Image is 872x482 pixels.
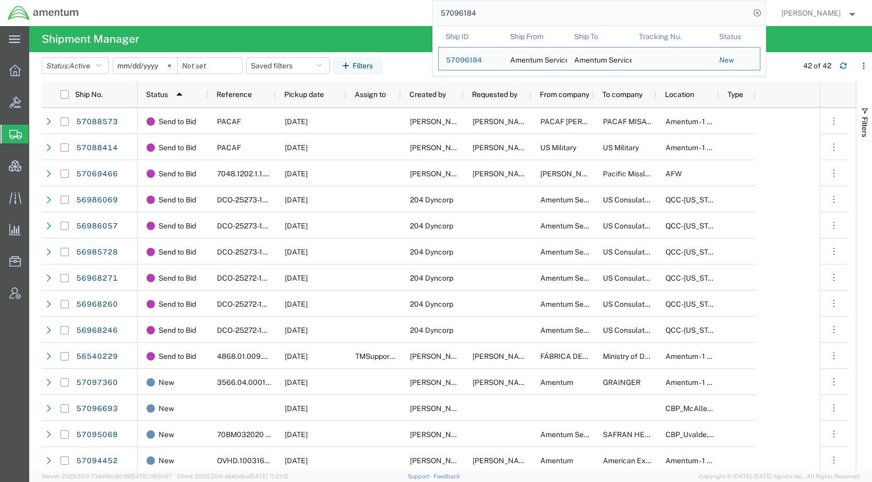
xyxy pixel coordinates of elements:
span: Ministry of Defence, Armamente Authority [603,352,744,360]
span: GRAINGER [603,378,640,387]
a: 57069466 [76,166,118,183]
span: Client: 2025.20.0-e640dba [177,473,288,479]
span: OVHD.100316.CL000 [217,456,289,465]
span: Send to Bid [159,239,196,265]
span: 10/14/2025 [285,378,308,387]
span: Kent Gilman [781,7,841,19]
span: [DATE] 17:21:12 [249,473,288,479]
h4: Shipment Manager [42,26,139,52]
span: 10/10/2025 [285,196,308,204]
span: 204 Dyncorp [410,222,453,230]
span: 10/17/2025 [285,117,308,126]
span: FÁBRICA DE MUNICIONES DE GRANADA [540,352,719,360]
span: 10/17/2025 [285,143,308,152]
a: 56540229 [76,348,118,365]
div: New [719,55,753,66]
a: 57096693 [76,401,118,417]
span: Amentum Services, Inc. [540,300,619,308]
span: Todd Gerig [473,378,532,387]
span: Requested by [472,90,517,99]
span: 10/10/2025 [285,222,308,230]
span: Norm Reeves [540,170,600,178]
span: 70BM032020 9636 [217,430,284,439]
span: Send to Bid [159,161,196,187]
span: American Express [603,456,664,465]
span: Rod Patrick Marahay [473,143,532,152]
a: 57088573 [76,114,118,130]
span: 204 Dyncorp [410,248,453,256]
span: DCO-25273-168930 [217,248,286,256]
span: SAFRAN HELICOPTER ENGINES INC [603,430,729,439]
span: DCO-25272-168842 [217,274,285,282]
span: 10/07/2025 [285,326,308,334]
span: PACAF HOLLOMAN [540,117,625,126]
span: Type [728,90,743,99]
span: Amentum [540,378,573,387]
span: Send to Bid [159,135,196,161]
a: Feedback [433,473,460,479]
th: Ship From [502,26,567,47]
span: New [159,369,174,395]
span: Jason Champagne [410,170,469,178]
span: JoAnn Rose [473,170,532,178]
span: Valentin Ortega [410,430,469,439]
span: US Military [603,143,639,152]
div: Amentum Services, Inc. [510,47,560,70]
button: [PERSON_NAME] [781,7,858,19]
span: 10/10/2025 [285,430,308,439]
span: New [159,448,174,474]
span: Amentum Services, Inc. [540,222,619,230]
button: Status:Active [42,57,109,74]
span: 3566.04.0001.FPP2.MATS.3000.00 [217,378,337,387]
span: VERONA BROWN [473,456,532,465]
span: 204 Dyncorp [410,274,453,282]
a: 56968260 [76,296,118,313]
span: Copyright © [DATE]-[DATE] Agistix Inc., All Rights Reserved [699,472,859,481]
span: QCC-Texas [665,326,723,334]
div: 57096184 [446,55,495,66]
div: Amentum Services, Inc. [574,47,624,70]
a: Support [408,473,434,479]
button: Saved filters [246,57,330,74]
span: AFW [665,170,682,178]
span: Rod Patrick Marahay [410,143,469,152]
span: Location [665,90,694,99]
span: Amentum Services, Inc. [540,326,619,334]
span: Rod Patrick Marahay [473,117,532,126]
span: Amenew Masho [473,352,532,360]
span: Amentum - 1 gcp [665,352,720,360]
input: Not set [113,58,177,74]
span: PACAF MISAWA [603,117,657,126]
span: Send to Bid [159,187,196,213]
span: Send to Bid [159,317,196,343]
span: 10/14/2025 [285,170,308,178]
span: 4868.01.009.C.0007AA.EG.AMTODC [217,352,342,360]
input: Not set [178,58,242,74]
span: QCC-Texas [665,222,723,230]
span: US Consulate General [603,274,677,282]
span: 10/07/2025 [285,248,308,256]
div: 42 of 42 [803,61,831,71]
span: Send to Bid [159,109,196,135]
span: Send to Bid [159,265,196,291]
span: US Military [540,143,576,152]
span: Todd Gerig [410,378,469,387]
span: Status [146,90,168,99]
span: To company [602,90,643,99]
span: Send to Bid [159,291,196,317]
span: Amentum - 1 gcp [665,378,720,387]
span: US Consulate General [603,222,677,230]
span: New [159,421,174,448]
span: Amenew Masho [410,352,469,360]
span: 10/31/2025 [285,352,308,360]
span: Pickup date [284,90,324,99]
span: 57096184 [446,56,482,64]
span: Filters [861,117,869,137]
span: Server: 2025.20.0-734e5bc92d9 [42,473,172,479]
img: logo [7,5,79,21]
span: DCO-25273-168931 [217,196,284,204]
th: Status [712,26,760,47]
span: Verona Brown [410,456,469,465]
span: Active [69,62,90,70]
span: 10/10/2025 [285,456,308,465]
